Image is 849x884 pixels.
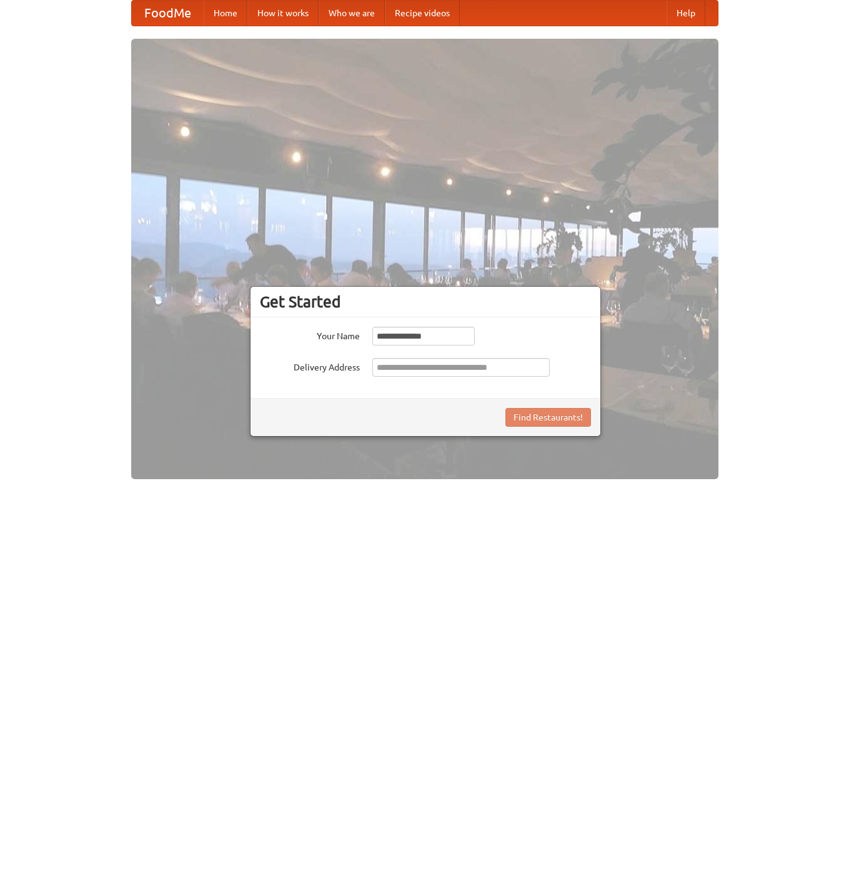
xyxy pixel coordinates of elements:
[385,1,460,26] a: Recipe videos
[204,1,247,26] a: Home
[505,408,591,427] button: Find Restaurants!
[132,1,204,26] a: FoodMe
[667,1,705,26] a: Help
[319,1,385,26] a: Who we are
[260,358,360,374] label: Delivery Address
[260,292,591,311] h3: Get Started
[260,327,360,342] label: Your Name
[247,1,319,26] a: How it works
